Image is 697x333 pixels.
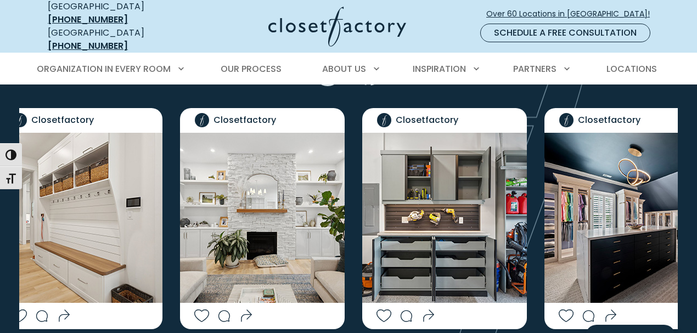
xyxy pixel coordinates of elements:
span: Locations [606,63,657,75]
a: [PHONE_NUMBER] [48,13,128,26]
span: About Us [322,63,366,75]
span: Closetfactory [213,114,276,127]
img: Closet Factory Logo [268,7,406,47]
div: [GEOGRAPHIC_DATA] [48,26,182,53]
span: Over 60 Locations in [GEOGRAPHIC_DATA]! [486,8,659,20]
span: Inspiration [413,63,466,75]
nav: Primary Menu [29,54,668,84]
img: Custom painted wood countertops , Shaker style door faces [180,133,345,303]
span: Our Process [221,63,282,75]
img: Celadon melamine with matte black extruded handles, Slatwall backing [362,133,527,303]
span: Organization in Every Room [37,63,171,75]
a: Schedule a Free Consultation [480,24,650,42]
span: Closetfactory [31,114,94,127]
a: Over 60 Locations in [GEOGRAPHIC_DATA]! [486,4,659,24]
span: Closetfactory [396,114,458,127]
a: [PHONE_NUMBER] [48,39,128,52]
span: Partners [513,63,557,75]
span: Closetfactory [578,114,640,127]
